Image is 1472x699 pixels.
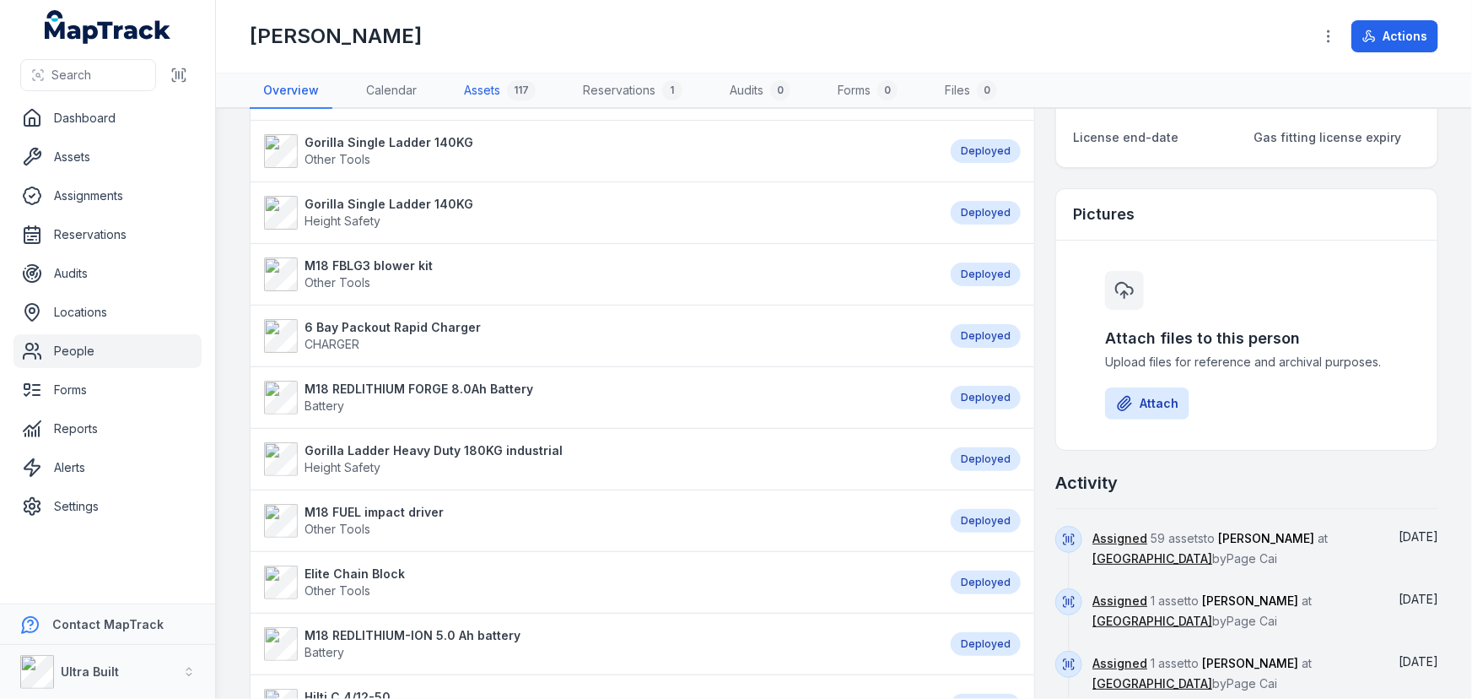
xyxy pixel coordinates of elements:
a: Gorilla Ladder Heavy Duty 180KG industrialHeight Safety [264,442,934,476]
a: Audits [13,257,202,290]
div: Deployed [951,632,1021,656]
h3: Pictures [1073,203,1135,226]
span: Other Tools [305,583,370,598]
strong: Contact MapTrack [52,617,164,631]
a: Assets117 [450,73,549,109]
span: [DATE] [1399,654,1438,669]
a: [GEOGRAPHIC_DATA] [1092,613,1212,630]
a: Calendar [353,73,430,109]
span: Upload files for reference and archival purposes. [1105,354,1388,371]
a: 6 Bay Packout Rapid ChargerCHARGER [264,319,934,353]
h1: [PERSON_NAME] [250,23,422,50]
span: [DATE] [1399,592,1438,606]
span: [PERSON_NAME] [1202,656,1298,670]
span: [PERSON_NAME] [1202,593,1298,608]
span: 1 asset to at by Page Cai [1092,656,1312,691]
div: Deployed [951,201,1021,225]
div: Deployed [951,263,1021,286]
a: Audits0 [716,73,804,109]
div: 0 [977,80,997,100]
div: 1 [662,80,682,100]
div: Deployed [951,386,1021,409]
span: Battery [305,645,344,659]
strong: Elite Chain Block [305,566,405,582]
span: Battery [305,398,344,413]
a: Elite Chain BlockOther Tools [264,566,934,599]
a: Forms [13,373,202,407]
a: Reservations1 [569,73,696,109]
a: Settings [13,490,202,523]
button: Actions [1351,20,1438,52]
time: 31/07/2025, 11:32:39 am [1399,654,1438,669]
a: M18 FBLG3 blower kitOther Tools [264,257,934,291]
span: [DATE] [1399,529,1438,544]
strong: Gorilla Ladder Heavy Duty 180KG industrial [305,442,563,459]
span: [PERSON_NAME] [1218,531,1314,545]
span: Search [51,67,91,84]
a: M18 REDLITHIUM-ION 5.0 Ah batteryBattery [264,627,934,661]
strong: Gorilla Single Ladder 140KG [305,134,473,151]
a: Assets [13,140,202,174]
a: MapTrack [45,10,171,44]
div: Deployed [951,324,1021,348]
button: Search [20,59,156,91]
button: Attach [1105,387,1189,420]
div: Deployed [951,509,1021,533]
strong: Ultra Built [61,664,119,679]
span: Other Tools [305,275,370,290]
span: License end-date [1073,130,1178,144]
a: Gorilla Single Ladder 140KGOther Tools [264,134,934,168]
span: 1 asset to at by Page Cai [1092,593,1312,628]
time: 04/08/2025, 3:40:37 pm [1399,529,1438,544]
a: Gorilla Single Ladder 140KGHeight Safety [264,196,934,230]
h3: Attach files to this person [1105,327,1388,350]
a: Locations [13,295,202,329]
a: Assigned [1092,530,1147,547]
strong: M18 REDLITHIUM-ION 5.0 Ah battery [305,627,520,644]
a: People [13,334,202,368]
a: [GEOGRAPHIC_DATA] [1092,675,1212,692]
a: Assigned [1092,655,1147,672]
a: M18 FUEL impact driverOther Tools [264,504,934,538]
a: Overview [250,73,332,109]
span: Other Tools [305,152,370,166]
a: Assignments [13,179,202,213]
div: Deployed [951,139,1021,163]
div: Deployed [951,447,1021,471]
a: Files0 [931,73,1011,109]
time: 31/07/2025, 11:53:40 am [1399,592,1438,606]
span: CHARGER [305,337,359,351]
a: Reports [13,412,202,446]
strong: M18 REDLITHIUM FORGE 8.0Ah Battery [305,381,533,398]
a: Forms0 [824,73,911,109]
div: 0 [877,80,898,100]
strong: M18 FBLG3 blower kit [305,257,433,274]
span: 59 assets to at by Page Cai [1092,531,1328,566]
div: 0 [770,80,790,100]
h2: Activity [1055,471,1118,495]
div: Deployed [951,571,1021,594]
strong: 6 Bay Packout Rapid Charger [305,319,481,336]
a: [GEOGRAPHIC_DATA] [1092,550,1212,567]
a: Dashboard [13,101,202,135]
strong: M18 FUEL impact driver [305,504,444,521]
a: Alerts [13,451,202,485]
span: Other Tools [305,522,370,536]
a: Assigned [1092,593,1147,610]
div: 117 [507,80,536,100]
span: Gas fitting license expiry [1254,130,1401,144]
a: Reservations [13,218,202,252]
span: Height Safety [305,214,380,228]
a: M18 REDLITHIUM FORGE 8.0Ah BatteryBattery [264,381,934,415]
strong: Gorilla Single Ladder 140KG [305,196,473,213]
span: Height Safety [305,460,380,474]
